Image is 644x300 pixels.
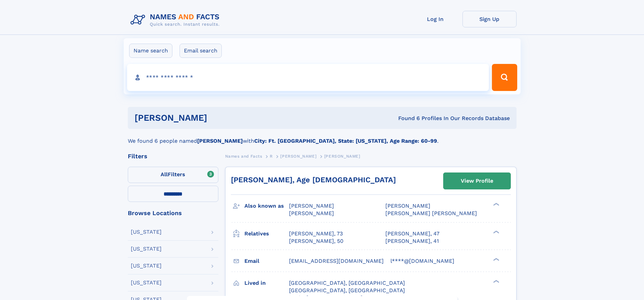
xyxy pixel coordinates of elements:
[128,210,218,216] div: Browse Locations
[128,129,517,145] div: We found 6 people named with .
[385,237,439,245] a: [PERSON_NAME], 41
[324,154,360,159] span: [PERSON_NAME]
[244,277,289,289] h3: Lived in
[289,237,343,245] a: [PERSON_NAME], 50
[131,229,162,235] div: [US_STATE]
[492,257,500,261] div: ❯
[492,202,500,207] div: ❯
[161,171,168,178] span: All
[244,255,289,267] h3: Email
[289,230,343,237] a: [PERSON_NAME], 73
[131,280,162,285] div: [US_STATE]
[385,203,430,209] span: [PERSON_NAME]
[231,176,396,184] a: [PERSON_NAME], Age [DEMOGRAPHIC_DATA]
[128,153,218,159] div: Filters
[289,287,405,294] span: [GEOGRAPHIC_DATA], [GEOGRAPHIC_DATA]
[131,246,162,252] div: [US_STATE]
[131,263,162,269] div: [US_STATE]
[289,210,334,216] span: [PERSON_NAME]
[280,154,316,159] span: [PERSON_NAME]
[197,138,243,144] b: [PERSON_NAME]
[180,44,222,58] label: Email search
[225,152,262,160] a: Names and Facts
[270,154,273,159] span: R
[270,152,273,160] a: R
[492,279,500,283] div: ❯
[385,230,439,237] a: [PERSON_NAME], 47
[408,11,462,27] a: Log In
[127,64,489,91] input: search input
[385,210,477,216] span: [PERSON_NAME] [PERSON_NAME]
[492,230,500,234] div: ❯
[461,173,493,189] div: View Profile
[135,114,303,122] h1: [PERSON_NAME]
[303,115,510,122] div: Found 6 Profiles In Our Records Database
[254,138,437,144] b: City: Ft. [GEOGRAPHIC_DATA], State: [US_STATE], Age Range: 60-99
[289,258,384,264] span: [EMAIL_ADDRESS][DOMAIN_NAME]
[462,11,517,27] a: Sign Up
[444,173,510,189] a: View Profile
[280,152,316,160] a: [PERSON_NAME]
[289,280,405,286] span: [GEOGRAPHIC_DATA], [GEOGRAPHIC_DATA]
[128,167,218,183] label: Filters
[244,228,289,239] h3: Relatives
[129,44,172,58] label: Name search
[244,200,289,212] h3: Also known as
[492,64,517,91] button: Search Button
[128,11,225,29] img: Logo Names and Facts
[289,203,334,209] span: [PERSON_NAME]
